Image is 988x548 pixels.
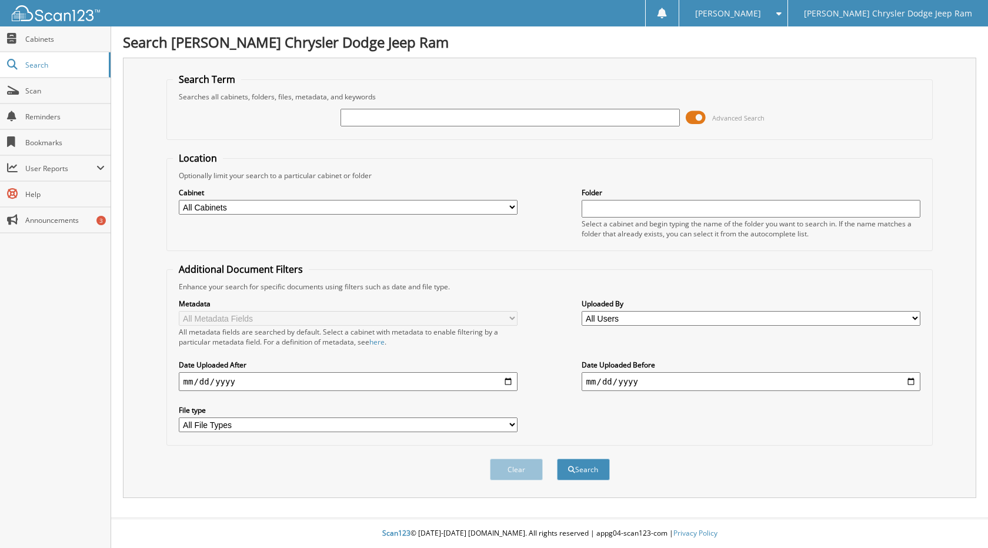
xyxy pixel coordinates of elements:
[179,360,518,370] label: Date Uploaded After
[179,405,518,415] label: File type
[25,138,105,148] span: Bookmarks
[582,219,921,239] div: Select a cabinet and begin typing the name of the folder you want to search in. If the name match...
[25,60,103,70] span: Search
[582,360,921,370] label: Date Uploaded Before
[25,163,96,173] span: User Reports
[582,188,921,198] label: Folder
[12,5,100,21] img: scan123-logo-white.svg
[173,282,927,292] div: Enhance your search for specific documents using filters such as date and file type.
[929,492,988,548] iframe: Chat Widget
[96,216,106,225] div: 3
[173,263,309,276] legend: Additional Document Filters
[25,215,105,225] span: Announcements
[179,188,518,198] label: Cabinet
[557,459,610,480] button: Search
[712,113,765,122] span: Advanced Search
[173,171,927,181] div: Optionally limit your search to a particular cabinet or folder
[173,92,927,102] div: Searches all cabinets, folders, files, metadata, and keywords
[582,372,921,391] input: end
[490,459,543,480] button: Clear
[173,152,223,165] legend: Location
[179,299,518,309] label: Metadata
[25,86,105,96] span: Scan
[173,73,241,86] legend: Search Term
[179,327,518,347] div: All metadata fields are searched by default. Select a cabinet with metadata to enable filtering b...
[25,34,105,44] span: Cabinets
[369,337,385,347] a: here
[695,10,761,17] span: [PERSON_NAME]
[111,519,988,548] div: © [DATE]-[DATE] [DOMAIN_NAME]. All rights reserved | appg04-scan123-com |
[25,189,105,199] span: Help
[582,299,921,309] label: Uploaded By
[123,32,976,52] h1: Search [PERSON_NAME] Chrysler Dodge Jeep Ram
[179,372,518,391] input: start
[673,528,717,538] a: Privacy Policy
[25,112,105,122] span: Reminders
[804,10,972,17] span: [PERSON_NAME] Chrysler Dodge Jeep Ram
[382,528,410,538] span: Scan123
